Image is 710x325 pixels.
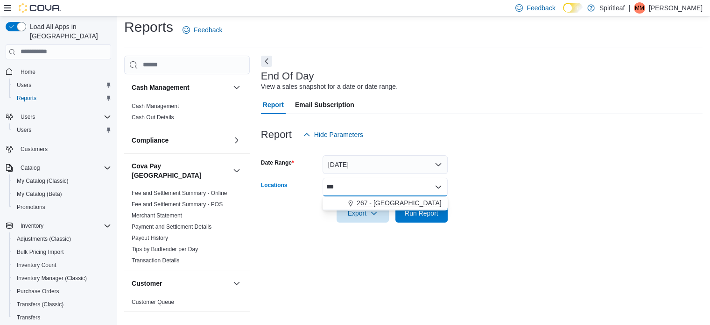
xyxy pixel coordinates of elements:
button: Transfers (Classic) [9,298,115,311]
span: Fee and Settlement Summary - POS [132,201,223,208]
a: Fee and Settlement Summary - Online [132,190,227,196]
span: Users [17,111,111,123]
h1: Reports [124,18,173,36]
p: | [628,2,630,14]
button: Cova Pay [GEOGRAPHIC_DATA] [132,161,229,180]
button: Catalog [2,161,115,174]
span: Users [13,79,111,91]
a: Adjustments (Classic) [13,233,75,245]
a: Inventory Manager (Classic) [13,273,91,284]
button: Cova Pay [GEOGRAPHIC_DATA] [231,165,242,176]
button: Customers [2,142,115,156]
button: Promotions [9,201,115,214]
a: My Catalog (Classic) [13,175,72,187]
span: Load All Apps in [GEOGRAPHIC_DATA] [26,22,111,41]
span: Feedback [194,25,222,35]
span: Inventory Manager (Classic) [13,273,111,284]
a: My Catalog (Beta) [13,188,66,200]
span: My Catalog (Beta) [13,188,111,200]
h3: End Of Day [261,71,314,82]
a: Inventory Count [13,260,60,271]
label: Date Range [261,159,294,166]
h3: Customer [132,279,162,288]
h3: Report [261,129,292,140]
a: Payout History [132,235,168,241]
a: Feedback [179,21,226,39]
span: Run Report [405,209,438,218]
a: Fee and Settlement Summary - POS [132,201,223,208]
p: [PERSON_NAME] [649,2,703,14]
span: Export [342,204,383,223]
img: Cova [19,3,61,13]
button: Users [9,79,115,92]
button: Compliance [231,135,242,146]
button: Inventory [2,219,115,232]
span: Home [21,68,35,76]
a: Cash Management [132,103,179,109]
div: Melissa M [634,2,645,14]
button: My Catalog (Beta) [9,188,115,201]
button: Close list of options [435,183,442,191]
button: Reports [9,92,115,105]
a: Payment and Settlement Details [132,224,211,230]
span: Cash Management [132,102,179,110]
span: Bulk Pricing Import [13,246,111,258]
span: Fee and Settlement Summary - Online [132,189,227,197]
span: MM [635,2,644,14]
span: Transfers [17,314,40,321]
button: Inventory [17,220,47,231]
span: Home [17,66,111,78]
input: Dark Mode [563,3,583,13]
button: Export [337,204,389,223]
h3: Compliance [132,136,169,145]
a: Home [17,66,39,78]
button: Users [9,123,115,137]
span: Purchase Orders [13,286,111,297]
a: Customer Queue [132,299,174,305]
span: 267 - [GEOGRAPHIC_DATA] [357,198,442,208]
span: Tips by Budtender per Day [132,246,198,253]
button: Compliance [132,136,229,145]
button: Cash Management [231,82,242,93]
div: View a sales snapshot for a date or date range. [261,82,398,92]
h3: Cash Management [132,83,190,92]
span: Promotions [13,202,111,213]
span: Users [17,126,31,134]
span: Transaction Details [132,257,179,264]
button: Customer [231,278,242,289]
button: My Catalog (Classic) [9,174,115,188]
button: Hide Parameters [299,125,367,144]
button: Next [261,56,272,67]
a: Promotions [13,202,49,213]
a: Bulk Pricing Import [13,246,68,258]
span: Report [263,95,284,114]
a: Merchant Statement [132,212,182,219]
span: Inventory Manager (Classic) [17,274,87,282]
span: Inventory [21,222,43,230]
span: Transfers [13,312,111,323]
span: Inventory [17,220,111,231]
div: Customer [124,296,250,311]
span: Transfers (Classic) [17,301,63,308]
span: Inventory Count [17,261,56,269]
button: [DATE] [323,155,448,174]
span: Catalog [17,162,111,173]
button: Home [2,65,115,79]
button: Customer [132,279,229,288]
span: Adjustments (Classic) [17,235,71,243]
span: Reports [17,94,36,102]
a: Tips by Budtender per Day [132,246,198,253]
span: Users [21,113,35,121]
a: Reports [13,93,40,104]
a: Purchase Orders [13,286,63,297]
span: Customers [17,143,111,155]
a: Transfers [13,312,44,323]
a: Transaction Details [132,257,179,264]
span: Purchase Orders [17,288,59,295]
button: Inventory Count [9,259,115,272]
span: Feedback [527,3,555,13]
